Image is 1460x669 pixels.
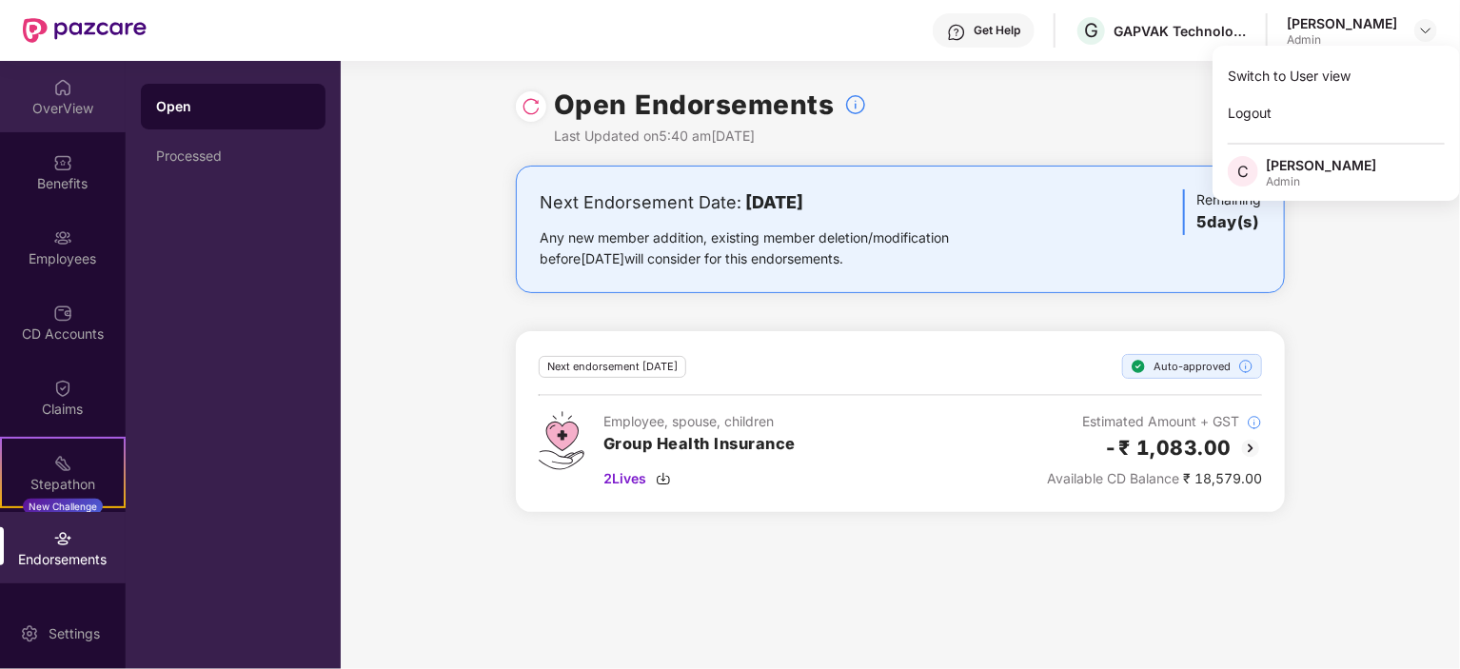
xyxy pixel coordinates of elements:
img: svg+xml;base64,PHN2ZyBpZD0iSG9tZSIgeG1sbnM9Imh0dHA6Ly93d3cudzMub3JnLzIwMDAvc3ZnIiB3aWR0aD0iMjAiIG... [53,78,72,97]
div: New Challenge [23,499,103,514]
img: svg+xml;base64,PHN2ZyBpZD0iU2V0dGluZy0yMHgyMCIgeG1sbnM9Imh0dHA6Ly93d3cudzMub3JnLzIwMDAvc3ZnIiB3aW... [20,624,39,643]
img: New Pazcare Logo [23,18,147,43]
div: [PERSON_NAME] [1287,14,1397,32]
img: svg+xml;base64,PHN2ZyB4bWxucz0iaHR0cDovL3d3dy53My5vcmcvMjAwMC9zdmciIHdpZHRoPSIyMSIgaGVpZ2h0PSIyMC... [53,454,72,473]
span: C [1237,160,1249,183]
div: Logout [1213,94,1460,131]
img: svg+xml;base64,PHN2ZyB4bWxucz0iaHR0cDovL3d3dy53My5vcmcvMjAwMC9zdmciIHdpZHRoPSI0Ny43MTQiIGhlaWdodD... [539,411,584,470]
span: G [1084,19,1098,42]
img: svg+xml;base64,PHN2ZyBpZD0iRW1wbG95ZWVzIiB4bWxucz0iaHR0cDovL3d3dy53My5vcmcvMjAwMC9zdmciIHdpZHRoPS... [53,228,72,247]
div: Switch to User view [1213,57,1460,94]
div: Remaining [1183,189,1261,235]
span: 2 Lives [603,468,646,489]
div: Get Help [974,23,1020,38]
span: Available CD Balance [1047,470,1179,486]
div: Admin [1287,32,1397,48]
div: Next Endorsement Date: [540,189,1009,216]
div: Last Updated on 5:40 am[DATE] [554,126,867,147]
img: svg+xml;base64,PHN2ZyBpZD0iRG93bmxvYWQtMzJ4MzIiIHhtbG5zPSJodHRwOi8vd3d3LnczLm9yZy8yMDAwL3N2ZyIgd2... [656,471,671,486]
img: svg+xml;base64,PHN2ZyBpZD0iUmVsb2FkLTMyeDMyIiB4bWxucz0iaHR0cDovL3d3dy53My5vcmcvMjAwMC9zdmciIHdpZH... [522,97,541,116]
img: svg+xml;base64,PHN2ZyBpZD0iQ2xhaW0iIHhtbG5zPSJodHRwOi8vd3d3LnczLm9yZy8yMDAwL3N2ZyIgd2lkdGg9IjIwIi... [53,379,72,398]
div: Stepathon [2,475,124,494]
img: svg+xml;base64,PHN2ZyBpZD0iSW5mb18tXzMyeDMyIiBkYXRhLW5hbWU9IkluZm8gLSAzMngzMiIgeG1sbnM9Imh0dHA6Ly... [1247,415,1262,430]
img: svg+xml;base64,PHN2ZyBpZD0iSW5mb18tXzMyeDMyIiBkYXRhLW5hbWU9IkluZm8gLSAzMngzMiIgeG1sbnM9Imh0dHA6Ly... [844,93,867,116]
img: svg+xml;base64,PHN2ZyBpZD0iRHJvcGRvd24tMzJ4MzIiIHhtbG5zPSJodHRwOi8vd3d3LnczLm9yZy8yMDAwL3N2ZyIgd2... [1418,23,1433,38]
div: Processed [156,148,310,164]
h1: Open Endorsements [554,84,835,126]
img: svg+xml;base64,PHN2ZyBpZD0iSGVscC0zMngzMiIgeG1sbnM9Imh0dHA6Ly93d3cudzMub3JnLzIwMDAvc3ZnIiB3aWR0aD... [947,23,966,42]
div: Admin [1266,174,1376,189]
div: Estimated Amount + GST [1047,411,1262,432]
h3: 5 day(s) [1196,210,1261,235]
div: Any new member addition, existing member deletion/modification before [DATE] will consider for th... [540,227,1009,269]
div: [PERSON_NAME] [1266,156,1376,174]
img: svg+xml;base64,PHN2ZyBpZD0iQ0RfQWNjb3VudHMiIGRhdGEtbmFtZT0iQ0QgQWNjb3VudHMiIHhtbG5zPSJodHRwOi8vd3... [53,304,72,323]
img: svg+xml;base64,PHN2ZyBpZD0iSW5mb18tXzMyeDMyIiBkYXRhLW5hbWU9IkluZm8gLSAzMngzMiIgeG1sbnM9Imh0dHA6Ly... [1238,359,1253,374]
div: ₹ 18,579.00 [1047,468,1262,489]
div: Next endorsement [DATE] [539,356,686,378]
div: Auto-approved [1122,354,1262,379]
div: GAPVAK Technologies Pvt Ltd [1114,22,1247,40]
div: Settings [43,624,106,643]
img: svg+xml;base64,PHN2ZyBpZD0iQmFjay0yMHgyMCIgeG1sbnM9Imh0dHA6Ly93d3cudzMub3JnLzIwMDAvc3ZnIiB3aWR0aD... [1239,437,1262,460]
h2: -₹ 1,083.00 [1105,432,1233,463]
h3: Group Health Insurance [603,432,796,457]
div: Employee, spouse, children [603,411,796,432]
img: svg+xml;base64,PHN2ZyBpZD0iU3RlcC1Eb25lLTE2eDE2IiB4bWxucz0iaHR0cDovL3d3dy53My5vcmcvMjAwMC9zdmciIH... [1131,359,1146,374]
div: Open [156,97,310,116]
img: svg+xml;base64,PHN2ZyBpZD0iRW5kb3JzZW1lbnRzIiB4bWxucz0iaHR0cDovL3d3dy53My5vcmcvMjAwMC9zdmciIHdpZH... [53,529,72,548]
b: [DATE] [745,192,803,212]
img: svg+xml;base64,PHN2ZyBpZD0iQmVuZWZpdHMiIHhtbG5zPSJodHRwOi8vd3d3LnczLm9yZy8yMDAwL3N2ZyIgd2lkdGg9Ij... [53,153,72,172]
